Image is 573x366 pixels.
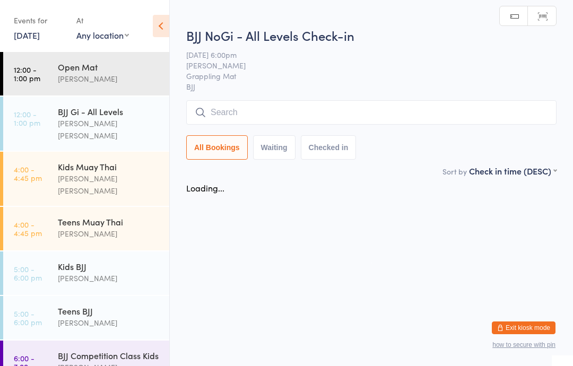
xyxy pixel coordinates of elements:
div: [PERSON_NAME] [58,228,160,240]
a: 12:00 -1:00 pmOpen Mat[PERSON_NAME] [3,52,169,95]
a: [DATE] [14,29,40,41]
label: Sort by [442,166,467,177]
time: 4:00 - 4:45 pm [14,220,42,237]
button: Checked in [301,135,357,160]
button: All Bookings [186,135,248,160]
div: At [76,12,129,29]
time: 5:00 - 6:00 pm [14,265,42,282]
div: Check in time (DESC) [469,165,557,177]
div: [PERSON_NAME] [58,317,160,329]
div: Teens BJJ [58,305,160,317]
div: BJJ Gi - All Levels [58,106,160,117]
div: [PERSON_NAME] [58,73,160,85]
span: Grappling Mat [186,71,540,81]
button: Waiting [253,135,296,160]
div: Loading... [186,182,224,194]
div: Kids Muay Thai [58,161,160,172]
span: [DATE] 6:00pm [186,49,540,60]
div: [PERSON_NAME] [PERSON_NAME] [58,172,160,197]
div: Teens Muay Thai [58,216,160,228]
span: [PERSON_NAME] [186,60,540,71]
button: Exit kiosk mode [492,321,555,334]
a: 12:00 -1:00 pmBJJ Gi - All Levels[PERSON_NAME] [PERSON_NAME] [3,97,169,151]
time: 12:00 - 1:00 pm [14,65,40,82]
time: 12:00 - 1:00 pm [14,110,40,127]
a: 4:00 -4:45 pmTeens Muay Thai[PERSON_NAME] [3,207,169,250]
button: how to secure with pin [492,341,555,348]
a: 5:00 -6:00 pmKids BJJ[PERSON_NAME] [3,251,169,295]
div: [PERSON_NAME] [PERSON_NAME] [58,117,160,142]
h2: BJJ NoGi - All Levels Check-in [186,27,557,44]
a: 4:00 -4:45 pmKids Muay Thai[PERSON_NAME] [PERSON_NAME] [3,152,169,206]
div: BJJ Competition Class Kids [58,350,160,361]
input: Search [186,100,557,125]
span: BJJ [186,81,557,92]
a: 5:00 -6:00 pmTeens BJJ[PERSON_NAME] [3,296,169,339]
div: Open Mat [58,61,160,73]
div: [PERSON_NAME] [58,272,160,284]
div: Any location [76,29,129,41]
div: Kids BJJ [58,260,160,272]
time: 4:00 - 4:45 pm [14,165,42,182]
time: 5:00 - 6:00 pm [14,309,42,326]
div: Events for [14,12,66,29]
